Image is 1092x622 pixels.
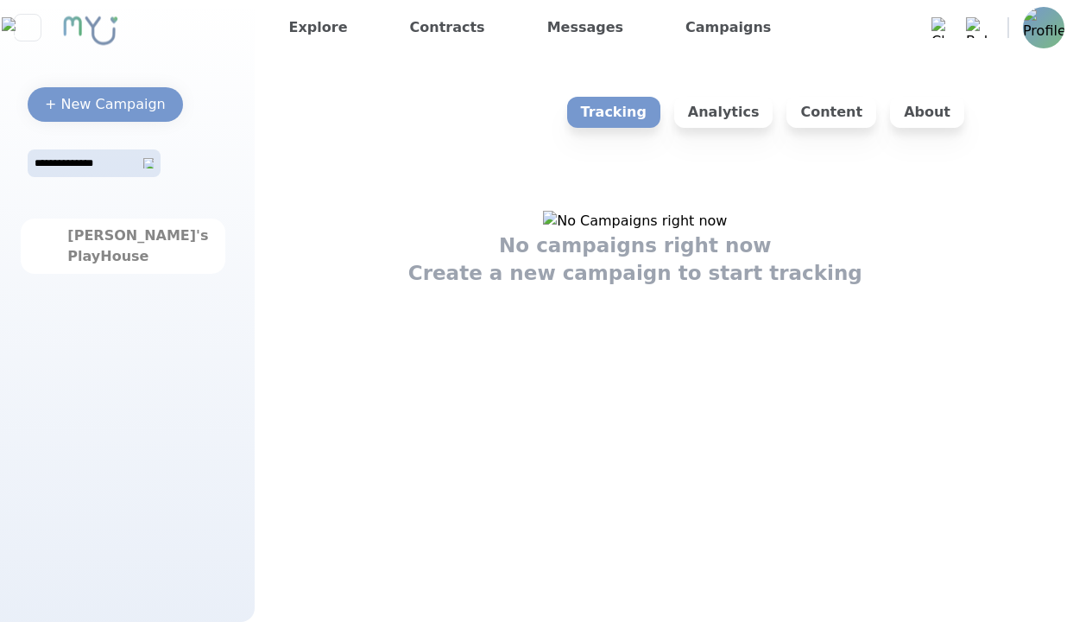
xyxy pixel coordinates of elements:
[674,97,773,128] p: Analytics
[28,87,183,122] button: + New Campaign
[567,97,660,128] p: Tracking
[45,94,166,115] div: + New Campaign
[931,17,952,38] img: Chat
[282,14,355,41] a: Explore
[67,225,178,267] div: [PERSON_NAME]'s PlayHouse
[786,97,876,128] p: Content
[2,17,53,38] img: Close sidebar
[679,14,778,41] a: Campaigns
[408,259,862,287] h1: Create a new campaign to start tracking
[890,97,964,128] p: About
[499,232,772,259] h1: No campaigns right now
[540,14,630,41] a: Messages
[966,17,987,38] img: Bell
[1023,7,1064,48] img: Profile
[403,14,492,41] a: Contracts
[543,211,727,232] img: No Campaigns right now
